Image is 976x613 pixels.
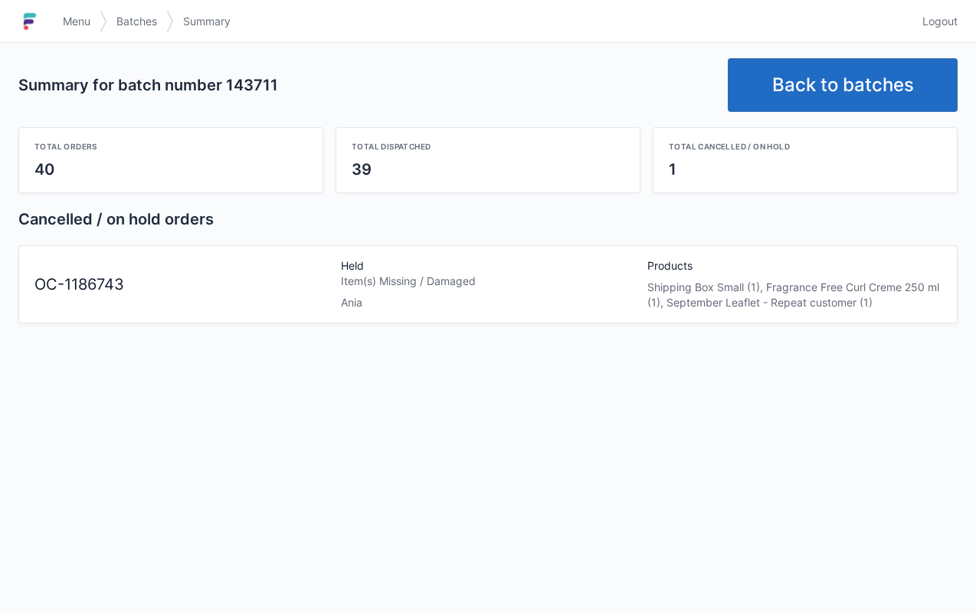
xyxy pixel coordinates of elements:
a: Menu [54,8,100,35]
div: Ania [341,295,635,310]
span: Logout [922,14,958,29]
a: Batches [107,8,166,35]
div: Item(s) Missing / Damaged [341,274,635,289]
div: 40 [34,159,307,180]
div: 1 [669,159,942,180]
div: Total orders [34,140,307,152]
img: logo-small.jpg [18,9,41,34]
img: svg> [166,3,174,40]
h2: Summary for batch number 143711 [18,74,716,96]
a: Summary [174,8,240,35]
div: Held [335,258,641,310]
span: Menu [63,14,90,29]
span: Batches [116,14,157,29]
div: Shipping Box Small (1), Fragrance Free Curl Creme 250 ml (1), September Leaflet - Repeat customer... [647,280,942,310]
a: Logout [913,8,958,35]
img: svg> [100,3,107,40]
div: Total cancelled / on hold [669,140,942,152]
div: Total dispatched [352,140,624,152]
div: OC-1186743 [28,274,335,296]
h2: Cancelled / on hold orders [18,208,958,230]
div: 39 [352,159,624,180]
span: Summary [183,14,231,29]
a: Back to batches [728,58,958,112]
div: Products [641,258,948,310]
